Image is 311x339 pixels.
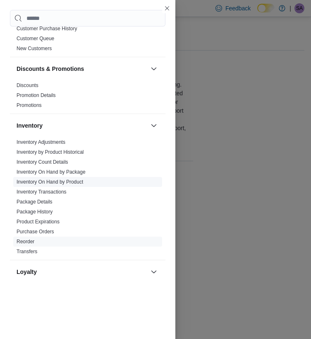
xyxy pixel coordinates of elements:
a: Package History [17,209,53,215]
button: Loyalty [149,267,159,277]
h3: Inventory [17,121,43,130]
span: Inventory On Hand by Product [17,179,83,185]
span: Customer Queue [17,35,54,42]
button: Inventory [17,121,147,130]
a: Customer Purchase History [17,26,77,31]
a: Purchase Orders [17,229,54,235]
h3: Loyalty [17,268,37,276]
a: Transfers [17,249,37,254]
span: Transfers [17,248,37,255]
span: Inventory Transactions [17,189,67,195]
a: Package Details [17,199,53,205]
a: Inventory Count Details [17,159,68,165]
a: Inventory Adjustments [17,139,65,145]
span: Package History [17,208,53,215]
span: Inventory On Hand by Package [17,169,86,175]
span: Purchase Orders [17,228,54,235]
a: Customer Queue [17,36,54,41]
span: Product Expirations [17,218,60,225]
button: Discounts & Promotions [149,64,159,74]
a: Inventory On Hand by Package [17,169,86,175]
a: Inventory Transactions [17,189,67,195]
a: Discounts [17,82,38,88]
a: New Customers [17,46,52,51]
a: Promotion Details [17,92,56,98]
span: Discounts [17,82,38,89]
div: Inventory [10,137,165,260]
span: Package Details [17,199,53,205]
button: Close this dialog [162,3,172,13]
a: Promotions [17,102,42,108]
a: Product Expirations [17,219,60,225]
button: Discounts & Promotions [17,65,147,73]
button: Loyalty [17,268,147,276]
div: Discounts & Promotions [10,80,165,114]
span: Promotion Details [17,92,56,99]
span: New Customers [17,45,52,52]
a: Inventory On Hand by Product [17,179,83,185]
a: Inventory by Product Historical [17,149,84,155]
span: Customer Purchase History [17,25,77,32]
span: Reorder [17,238,34,245]
button: Inventory [149,121,159,131]
a: Reorder [17,239,34,245]
h3: Discounts & Promotions [17,65,84,73]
